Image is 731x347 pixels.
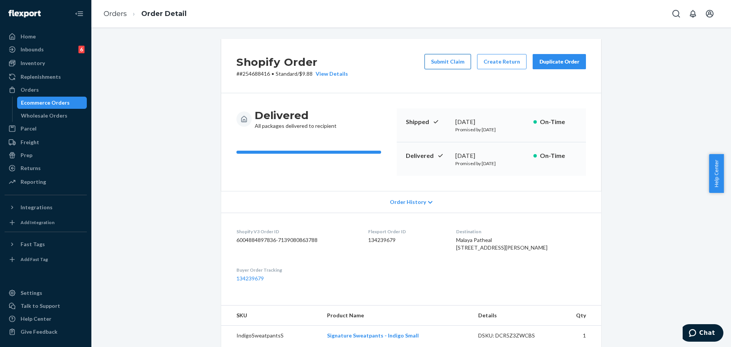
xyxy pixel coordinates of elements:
span: Standard [276,70,297,77]
span: • [271,70,274,77]
a: Inventory [5,57,87,69]
a: Order Detail [141,10,187,18]
button: Talk to Support [5,300,87,312]
th: Qty [556,306,601,326]
div: Fast Tags [21,240,45,248]
a: Add Integration [5,216,87,229]
a: Orders [104,10,127,18]
div: DSKU: DCR5Z3ZWCBS [478,332,550,339]
a: Reporting [5,176,87,188]
div: Integrations [21,204,53,211]
div: Ecommerce Orders [21,99,70,107]
a: Home [5,30,87,43]
a: Signature Sweatpants - Indigo Small [327,332,419,339]
th: SKU [221,306,321,326]
div: Replenishments [21,73,61,81]
a: Returns [5,162,87,174]
div: Settings [21,289,42,297]
div: [DATE] [455,118,527,126]
div: Talk to Support [21,302,60,310]
button: Duplicate Order [533,54,586,69]
div: Add Integration [21,219,54,226]
button: Help Center [709,154,724,193]
h2: Shopify Order [236,54,348,70]
a: Inbounds6 [5,43,87,56]
button: Integrations [5,201,87,213]
p: Shipped [406,118,449,126]
dt: Shopify V3 Order ID [236,228,356,235]
h3: Delivered [255,108,337,122]
button: Open Search Box [669,6,684,21]
div: Orders [21,86,39,94]
button: Create Return [477,54,527,69]
button: Close Navigation [72,6,87,21]
button: Open account menu [702,6,717,21]
a: 134239679 [236,275,264,282]
button: Give Feedback [5,326,87,338]
div: Wholesale Orders [21,112,67,119]
dt: Buyer Order Tracking [236,267,356,273]
a: Add Fast Tag [5,253,87,266]
button: Open notifications [685,6,701,21]
p: Promised by [DATE] [455,126,527,133]
div: Freight [21,138,39,146]
div: Add Fast Tag [21,256,48,263]
dd: 134239679 [368,236,444,244]
a: Prep [5,149,87,161]
div: Reporting [21,178,46,186]
a: Orders [5,84,87,96]
ol: breadcrumbs [97,3,193,25]
div: Prep [21,151,32,159]
div: All packages delivered to recipient [255,108,337,130]
div: Give Feedback [21,328,57,336]
div: Parcel [21,125,37,132]
th: Product Name [321,306,472,326]
div: 6 [78,46,85,53]
iframe: Opens a widget where you can chat to one of our agents [683,324,723,343]
a: Settings [5,287,87,299]
td: 1 [556,326,601,346]
a: Parcel [5,123,87,135]
a: Freight [5,136,87,148]
div: Inventory [21,59,45,67]
button: View Details [313,70,348,78]
a: Help Center [5,313,87,325]
td: IndigoSweatpantsS [221,326,321,346]
dt: Flexport Order ID [368,228,444,235]
p: # #254688416 / $9.88 [236,70,348,78]
span: Malaya Patheal [STREET_ADDRESS][PERSON_NAME] [456,237,547,251]
p: On-Time [540,118,577,126]
div: Inbounds [21,46,44,53]
a: Ecommerce Orders [17,97,87,109]
div: [DATE] [455,151,527,160]
dd: 6004884897836-7139080863788 [236,236,356,244]
a: Wholesale Orders [17,110,87,122]
p: Promised by [DATE] [455,160,527,167]
div: Home [21,33,36,40]
th: Details [472,306,556,326]
p: Delivered [406,151,449,160]
div: Duplicate Order [539,58,579,65]
button: Submit Claim [425,54,471,69]
div: Returns [21,164,41,172]
div: Help Center [21,315,51,323]
a: Replenishments [5,71,87,83]
img: Flexport logo [8,10,41,18]
dt: Destination [456,228,586,235]
p: On-Time [540,151,577,160]
button: Fast Tags [5,238,87,250]
span: Order History [390,198,426,206]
